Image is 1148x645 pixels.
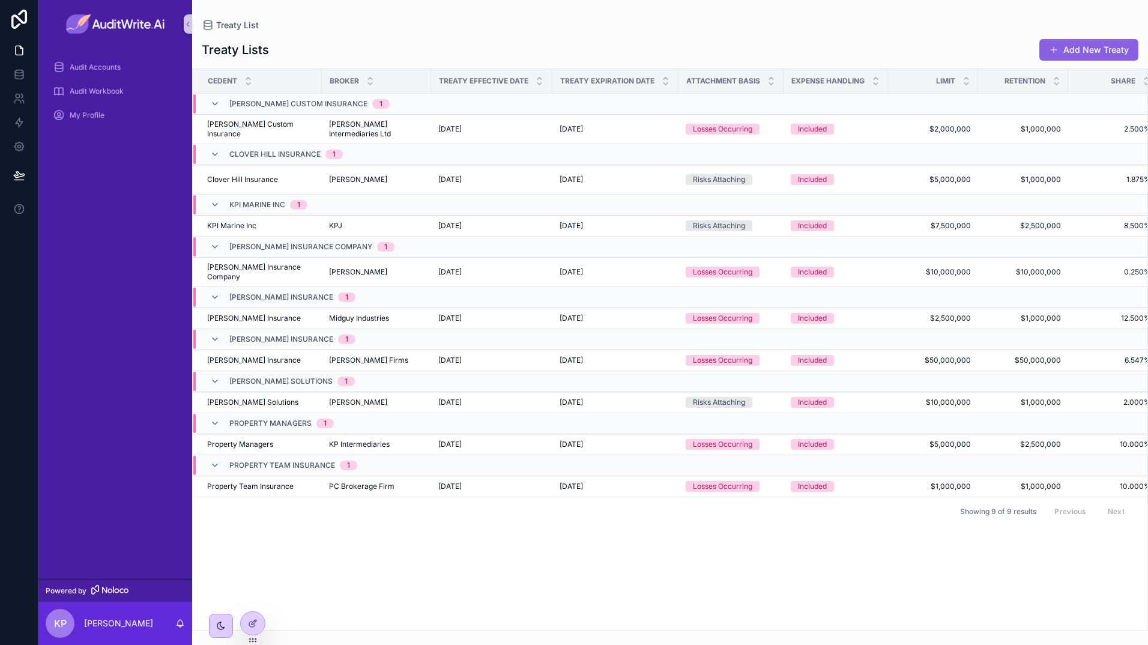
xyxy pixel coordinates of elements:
a: [DATE] [560,124,671,134]
a: [PERSON_NAME] Insurance [207,356,315,365]
a: Audit Workbook [46,80,185,102]
span: [DATE] [560,175,583,184]
span: $50,000,000 [985,356,1061,365]
a: Losses Occurring [686,267,776,277]
a: $1,000,000 [985,398,1061,407]
a: $7,500,000 [895,221,971,231]
div: Included [798,220,827,231]
span: $1,000,000 [895,482,971,491]
a: Clover Hill Insurance [207,175,315,184]
a: PC Brokerage Firm [329,482,424,491]
span: Audit Accounts [70,62,121,72]
p: [PERSON_NAME] [84,617,153,629]
a: [DATE] [438,398,545,407]
div: Losses Occurring [693,439,752,450]
span: [DATE] [438,398,462,407]
a: [DATE] [438,313,545,323]
span: Treaty List [216,19,259,31]
button: Add New Treaty [1039,39,1138,61]
a: $5,000,000 [895,440,971,449]
a: Included [791,397,881,408]
div: 1 [345,377,348,386]
div: Included [798,355,827,366]
a: Included [791,220,881,231]
a: [PERSON_NAME] Custom Insurance [207,120,315,139]
span: [DATE] [560,124,583,134]
a: [DATE] [438,124,545,134]
span: Powered by [46,586,86,596]
a: [DATE] [438,356,545,365]
a: Property Team Insurance [207,482,315,491]
span: [PERSON_NAME] Insurance [229,292,333,302]
span: $2,500,000 [985,440,1061,449]
span: $1,000,000 [985,175,1061,184]
a: Property Managers [207,440,315,449]
a: KPJ [329,221,424,231]
a: [PERSON_NAME] [329,175,424,184]
span: Expense Handling [791,76,865,86]
span: [PERSON_NAME] Insurance [207,313,301,323]
a: [PERSON_NAME] Intermediaries Ltd [329,120,424,139]
span: [PERSON_NAME] Custom Insurance [229,99,367,109]
span: [DATE] [438,221,462,231]
div: 1 [345,335,348,344]
span: KP Intermediaries [329,440,390,449]
div: Losses Occurring [693,313,752,324]
span: [PERSON_NAME] Solutions [229,377,333,386]
div: Included [798,481,827,492]
span: [DATE] [438,124,462,134]
a: Losses Occurring [686,124,776,135]
a: [DATE] [560,482,671,491]
span: [PERSON_NAME] Firms [329,356,408,365]
span: KP [54,616,67,631]
span: [PERSON_NAME] [329,267,387,277]
span: [DATE] [560,267,583,277]
span: Cedent [208,76,237,86]
span: [DATE] [438,482,462,491]
span: [PERSON_NAME] [329,175,387,184]
div: Risks Attaching [693,220,745,231]
a: [PERSON_NAME] [329,267,424,277]
a: [DATE] [438,267,545,277]
a: [DATE] [560,440,671,449]
span: $5,000,000 [895,175,971,184]
div: 1 [379,99,382,109]
a: Included [791,355,881,366]
span: Property Managers [207,440,273,449]
span: Midguy Industries [329,313,389,323]
a: $2,000,000 [895,124,971,134]
a: [DATE] [438,175,545,184]
span: Property Team Insurance [229,461,335,470]
span: [PERSON_NAME] Insurance [207,356,301,365]
a: [DATE] [560,175,671,184]
div: Losses Occurring [693,124,752,135]
a: [DATE] [560,313,671,323]
a: Included [791,439,881,450]
a: [DATE] [438,482,545,491]
div: Losses Occurring [693,355,752,366]
a: Losses Occurring [686,439,776,450]
span: PC Brokerage Firm [329,482,394,491]
span: $1,000,000 [985,482,1061,491]
span: [PERSON_NAME] [329,398,387,407]
div: 1 [333,150,336,159]
a: [PERSON_NAME] [329,398,424,407]
span: Treaty Effective Date [439,76,528,86]
div: Included [798,174,827,185]
a: $10,000,000 [985,267,1061,277]
a: Included [791,267,881,277]
span: [DATE] [438,175,462,184]
a: [PERSON_NAME] Insurance Company [207,262,315,282]
a: Risks Attaching [686,397,776,408]
a: [DATE] [560,221,671,231]
a: [DATE] [560,398,671,407]
a: Audit Accounts [46,56,185,78]
span: Clover Hill Insurance [207,175,278,184]
a: $2,500,000 [985,221,1061,231]
a: [DATE] [438,221,545,231]
a: Included [791,481,881,492]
